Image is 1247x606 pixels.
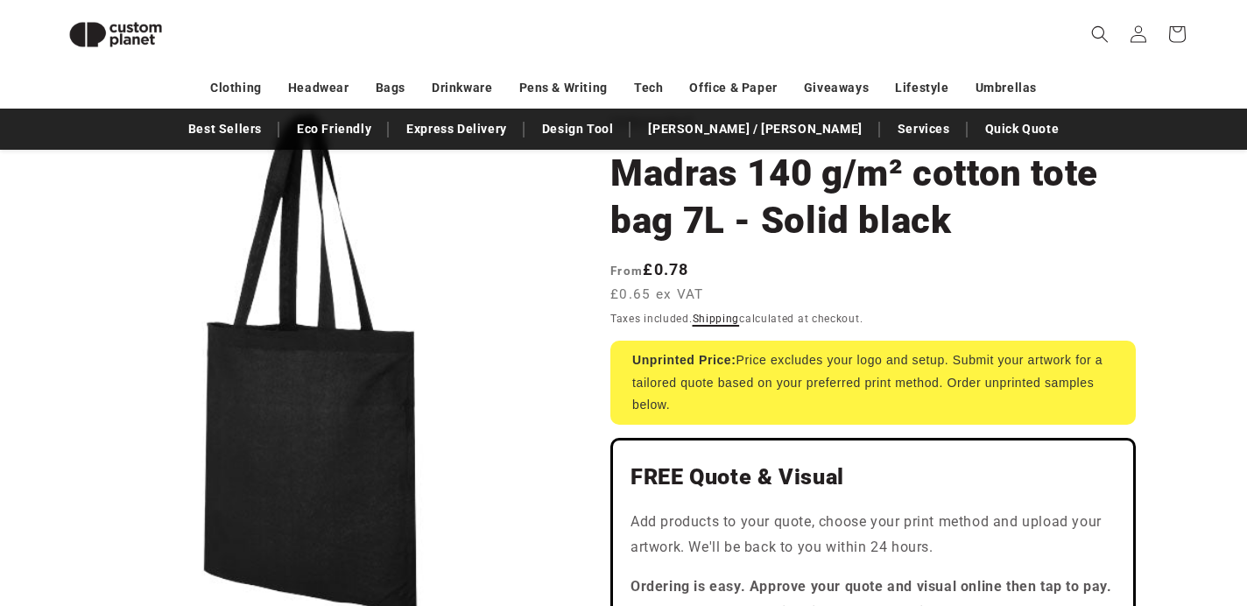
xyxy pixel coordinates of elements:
[610,341,1136,425] div: Price excludes your logo and setup. Submit your artwork for a tailored quote based on your prefer...
[804,73,869,103] a: Giveaways
[693,313,740,325] a: Shipping
[634,73,663,103] a: Tech
[398,114,516,144] a: Express Delivery
[610,150,1136,244] h1: Madras 140 g/m² cotton tote bag 7L - Solid black
[610,260,689,278] strong: £0.78
[947,417,1247,606] div: Pokalbio valdiklis
[432,73,492,103] a: Drinkware
[376,73,405,103] a: Bags
[288,73,349,103] a: Headwear
[976,73,1037,103] a: Umbrellas
[610,285,704,305] span: £0.65 ex VAT
[889,114,959,144] a: Services
[180,114,271,144] a: Best Sellers
[976,114,1068,144] a: Quick Quote
[533,114,623,144] a: Design Tool
[631,463,1116,491] h2: FREE Quote & Visual
[1081,15,1119,53] summary: Search
[288,114,380,144] a: Eco Friendly
[639,114,870,144] a: [PERSON_NAME] / [PERSON_NAME]
[895,73,948,103] a: Lifestyle
[610,264,643,278] span: From
[947,417,1247,606] iframe: Chat Widget
[632,353,736,367] strong: Unprinted Price:
[54,7,177,62] img: Custom Planet
[519,73,608,103] a: Pens & Writing
[689,73,777,103] a: Office & Paper
[610,310,1136,328] div: Taxes included. calculated at checkout.
[210,73,262,103] a: Clothing
[631,510,1116,560] p: Add products to your quote, choose your print method and upload your artwork. We'll be back to yo...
